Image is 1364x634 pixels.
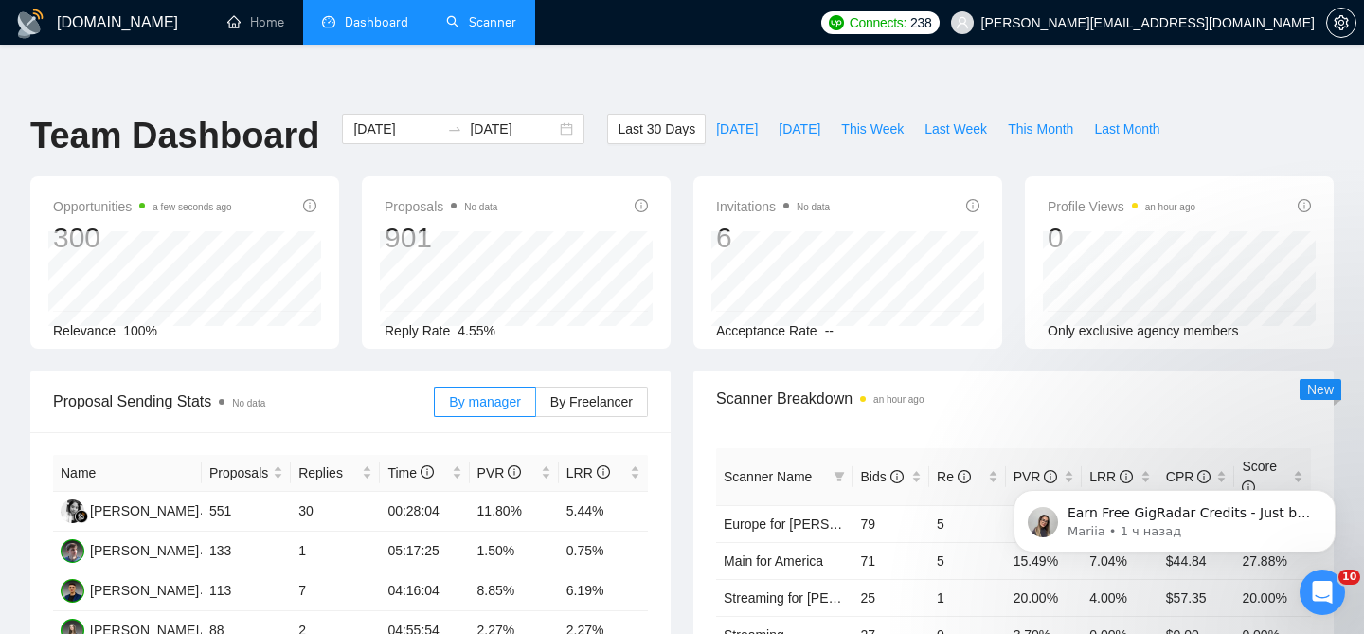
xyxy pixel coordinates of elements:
[61,579,84,603] img: VS
[1048,195,1195,218] span: Profile Views
[831,114,914,144] button: This Week
[385,220,497,256] div: 901
[550,394,633,409] span: By Freelancer
[202,492,291,532] td: 551
[997,114,1084,144] button: This Month
[1006,579,1083,616] td: 20.00%
[852,542,929,579] td: 71
[716,118,758,139] span: [DATE]
[1048,323,1239,338] span: Only exclusive agency members
[937,469,971,484] span: Re
[1094,118,1159,139] span: Last Month
[716,195,830,218] span: Invitations
[232,398,265,408] span: No data
[830,462,849,491] span: filter
[841,118,904,139] span: This Week
[829,15,844,30] img: upwork-logo.png
[446,14,516,30] a: searchScanner
[724,516,898,532] a: Europe for [PERSON_NAME]
[850,12,906,33] span: Connects:
[724,553,823,569] a: Main for America
[202,532,291,571] td: 133
[458,323,495,338] span: 4.55%
[61,502,199,517] a: GB[PERSON_NAME]
[447,121,462,136] span: swap-right
[90,500,199,521] div: [PERSON_NAME]
[385,195,497,218] span: Proposals
[716,387,1311,410] span: Scanner Breakdown
[566,465,610,480] span: LRR
[1298,199,1311,212] span: info-circle
[470,118,556,139] input: End date
[985,450,1364,583] iframe: Intercom notifications сообщение
[53,389,434,413] span: Proposal Sending Stats
[464,202,497,212] span: No data
[1326,8,1356,38] button: setting
[53,455,202,492] th: Name
[61,582,199,597] a: VS[PERSON_NAME]
[966,199,979,212] span: info-circle
[1158,579,1235,616] td: $57.35
[380,571,469,611] td: 04:16:04
[303,199,316,212] span: info-circle
[852,505,929,542] td: 79
[380,532,469,571] td: 05:17:25
[559,492,648,532] td: 5.44%
[421,465,434,479] span: info-circle
[202,571,291,611] td: 113
[607,114,706,144] button: Last 30 Days
[1326,15,1356,30] a: setting
[470,492,559,532] td: 11.80%
[1300,570,1345,615] iframe: Intercom live chat
[508,465,521,479] span: info-circle
[291,455,380,492] th: Replies
[1082,579,1158,616] td: 4.00%
[322,15,335,28] span: dashboard
[1307,382,1334,397] span: New
[1145,202,1195,212] time: an hour ago
[635,199,648,212] span: info-circle
[153,202,231,212] time: a few seconds ago
[447,121,462,136] span: to
[716,323,817,338] span: Acceptance Rate
[123,323,157,338] span: 100%
[852,579,929,616] td: 25
[385,323,450,338] span: Reply Rate
[61,499,84,523] img: GB
[291,571,380,611] td: 7
[929,542,1006,579] td: 5
[61,542,199,557] a: YZ[PERSON_NAME]
[597,465,610,479] span: info-circle
[797,202,830,212] span: No data
[890,470,904,483] span: info-circle
[75,510,88,523] img: gigradar-bm.png
[929,579,1006,616] td: 1
[929,505,1006,542] td: 5
[90,540,199,561] div: [PERSON_NAME]
[958,470,971,483] span: info-circle
[924,118,987,139] span: Last Week
[825,323,834,338] span: --
[559,532,648,571] td: 0.75%
[53,323,116,338] span: Relevance
[387,465,433,480] span: Time
[353,118,440,139] input: Start date
[1234,579,1311,616] td: 20.00%
[834,471,845,482] span: filter
[716,220,830,256] div: 6
[1338,570,1360,585] span: 10
[61,539,84,563] img: YZ
[724,469,812,484] span: Scanner Name
[291,492,380,532] td: 30
[380,492,469,532] td: 00:28:04
[706,114,768,144] button: [DATE]
[227,14,284,30] a: homeHome
[53,195,232,218] span: Opportunities
[1008,118,1073,139] span: This Month
[298,462,358,483] span: Replies
[1084,114,1170,144] button: Last Month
